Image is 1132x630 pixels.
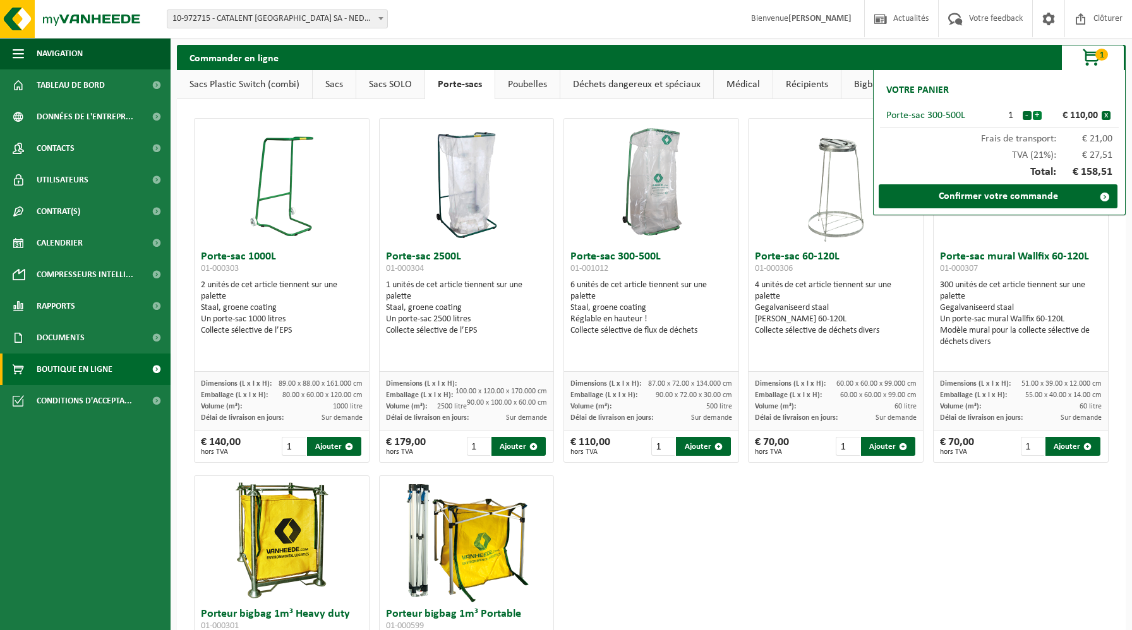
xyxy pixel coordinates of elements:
button: Ajouter [1045,437,1100,456]
h3: Porte-sac mural Wallfix 60-120L [940,251,1102,276]
div: € 110,00 [570,437,610,456]
button: Ajouter [676,437,730,456]
span: 01-000303 [201,264,239,273]
span: 80.00 x 60.00 x 120.00 cm [282,391,363,399]
div: Collecte sélective de flux de déchets [570,325,732,336]
span: € 27,51 [1056,150,1113,160]
span: 100.00 x 120.00 x 170.000 cm [455,388,547,395]
span: hors TVA [570,448,610,456]
div: Porte-sac 300-500L [886,110,999,121]
input: 1 [467,437,490,456]
span: Sur demande [691,414,732,422]
div: Modèle mural pour la collecte sélective de déchets divers [940,325,1102,348]
a: Sacs [313,70,356,99]
span: Volume (m³): [201,403,242,410]
span: Volume (m³): [940,403,981,410]
a: Sacs Plastic Switch (combi) [177,70,312,99]
span: Sur demande [1061,414,1102,422]
span: 60.00 x 60.00 x 99.000 cm [836,380,917,388]
div: Collecte sélective de déchets divers [755,325,917,336]
span: 10-972715 - CATALENT BELGIUM SA - NEDER-OVER-HEEMBEEK [167,10,387,28]
button: - [1023,111,1032,120]
span: Données de l'entrepr... [37,101,133,133]
span: Tableau de bord [37,69,105,101]
input: 1 [1021,437,1044,456]
img: 01-000599 [404,476,530,602]
div: Collecte sélective de l’EPS [386,325,548,336]
span: 89.00 x 88.00 x 161.000 cm [279,380,363,388]
button: Ajouter [307,437,361,456]
span: Boutique en ligne [37,354,112,385]
span: € 21,00 [1056,134,1113,144]
span: 60 litre [894,403,917,410]
div: Frais de transport: [880,128,1119,144]
span: 60 litre [1080,403,1102,410]
a: Médical [714,70,773,99]
button: Ajouter [861,437,915,456]
span: Dimensions (L x l x H): [386,380,457,388]
span: Délai de livraison en jours: [940,414,1023,422]
span: Emballage (L x l x H): [201,391,268,399]
span: Volume (m³): [386,403,427,410]
span: Contrat(s) [37,196,80,227]
span: Délai de livraison en jours: [201,414,284,422]
div: Staal, groene coating [201,302,363,314]
div: Un porte-sac 1000 litres [201,314,363,325]
div: 1 [999,110,1022,121]
div: 300 unités de cet article tiennent sur une palette [940,280,1102,348]
a: Bigbags [841,70,899,99]
div: € 70,00 [940,437,974,456]
h3: Porte-sac 1000L [201,251,363,276]
div: Collecte sélective de l’EPS [201,325,363,336]
span: 1 [1095,49,1108,61]
div: Staal, groene coating [386,302,548,314]
span: hors TVA [940,448,974,456]
span: Dimensions (L x l x H): [201,380,272,388]
span: 55.00 x 40.00 x 14.00 cm [1025,391,1102,399]
span: 01-001012 [570,264,608,273]
span: 01-000304 [386,264,424,273]
div: Réglable en hauteur ! [570,314,732,325]
span: 10-972715 - CATALENT BELGIUM SA - NEDER-OVER-HEEMBEEK [167,9,388,28]
div: TVA (21%): [880,144,1119,160]
img: 01-000301 [219,476,345,602]
h3: Porte-sac 60-120L [755,251,917,276]
span: Emballage (L x l x H): [386,391,453,399]
img: 01-000306 [804,119,867,245]
strong: [PERSON_NAME] [788,14,852,23]
span: 60.00 x 60.00 x 99.00 cm [840,391,917,399]
span: Calendrier [37,227,83,259]
div: 6 unités de cet article tiennent sur une palette [570,280,732,336]
img: 01-001012 [588,119,714,245]
span: hors TVA [755,448,789,456]
h2: Commander en ligne [177,45,291,69]
a: Poubelles [495,70,560,99]
span: 1000 litre [333,403,363,410]
span: Sur demande [322,414,363,422]
button: Ajouter [491,437,546,456]
span: 01-000306 [755,264,793,273]
div: Gegalvaniseerd staal [755,302,917,314]
span: Délai de livraison en jours: [755,414,838,422]
span: 2500 litre [437,403,467,410]
span: hors TVA [386,448,426,456]
span: 87.00 x 72.00 x 134.000 cm [648,380,732,388]
button: + [1033,111,1042,120]
a: Porte-sacs [425,70,495,99]
button: x [1102,111,1111,120]
div: Un porte-sac mural Wallfix 60-120L [940,314,1102,325]
div: Un porte-sac 2500 litres [386,314,548,325]
span: Dimensions (L x l x H): [570,380,641,388]
span: Conditions d'accepta... [37,385,132,417]
h3: Porte-sac 300-500L [570,251,732,276]
span: Compresseurs intelli... [37,259,133,290]
span: Sur demande [876,414,917,422]
div: 4 unités de cet article tiennent sur une palette [755,280,917,336]
a: Sacs SOLO [356,70,424,99]
img: 01-000303 [250,119,313,245]
h2: Votre panier [880,76,955,104]
div: € 140,00 [201,437,241,456]
div: € 70,00 [755,437,789,456]
input: 1 [651,437,675,456]
span: € 158,51 [1056,167,1113,178]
